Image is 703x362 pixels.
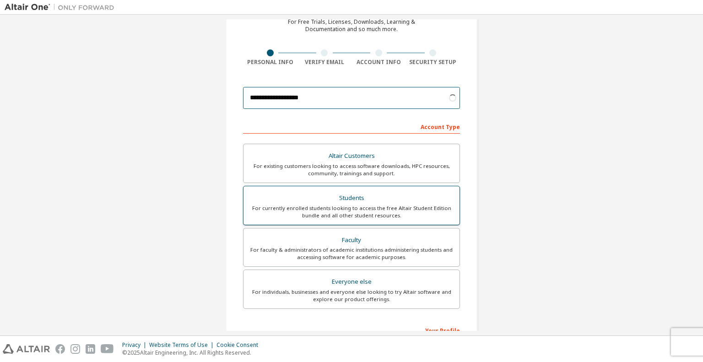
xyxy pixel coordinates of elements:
[86,344,95,354] img: linkedin.svg
[122,349,264,357] p: © 2025 Altair Engineering, Inc. All Rights Reserved.
[3,344,50,354] img: altair_logo.svg
[249,234,454,247] div: Faculty
[406,59,460,66] div: Security Setup
[149,341,216,349] div: Website Terms of Use
[122,341,149,349] div: Privacy
[249,288,454,303] div: For individuals, businesses and everyone else looking to try Altair software and explore our prod...
[249,162,454,177] div: For existing customers looking to access software downloads, HPC resources, community, trainings ...
[55,344,65,354] img: facebook.svg
[249,205,454,219] div: For currently enrolled students looking to access the free Altair Student Edition bundle and all ...
[297,59,352,66] div: Verify Email
[249,276,454,288] div: Everyone else
[351,59,406,66] div: Account Info
[5,3,119,12] img: Altair One
[216,341,264,349] div: Cookie Consent
[249,150,454,162] div: Altair Customers
[249,246,454,261] div: For faculty & administrators of academic institutions administering students and accessing softwa...
[243,119,460,134] div: Account Type
[243,323,460,337] div: Your Profile
[70,344,80,354] img: instagram.svg
[101,344,114,354] img: youtube.svg
[249,192,454,205] div: Students
[243,59,297,66] div: Personal Info
[288,18,415,33] div: For Free Trials, Licenses, Downloads, Learning & Documentation and so much more.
